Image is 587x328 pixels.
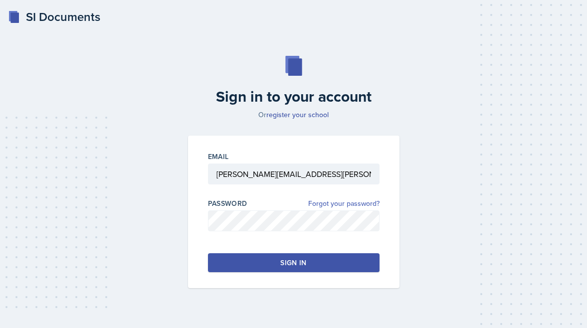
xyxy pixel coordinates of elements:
[182,88,405,106] h2: Sign in to your account
[208,164,380,184] input: Email
[266,110,329,120] a: register your school
[182,110,405,120] p: Or
[208,198,247,208] label: Password
[280,258,306,268] div: Sign in
[8,8,100,26] a: SI Documents
[208,253,380,272] button: Sign in
[308,198,380,209] a: Forgot your password?
[208,152,229,162] label: Email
